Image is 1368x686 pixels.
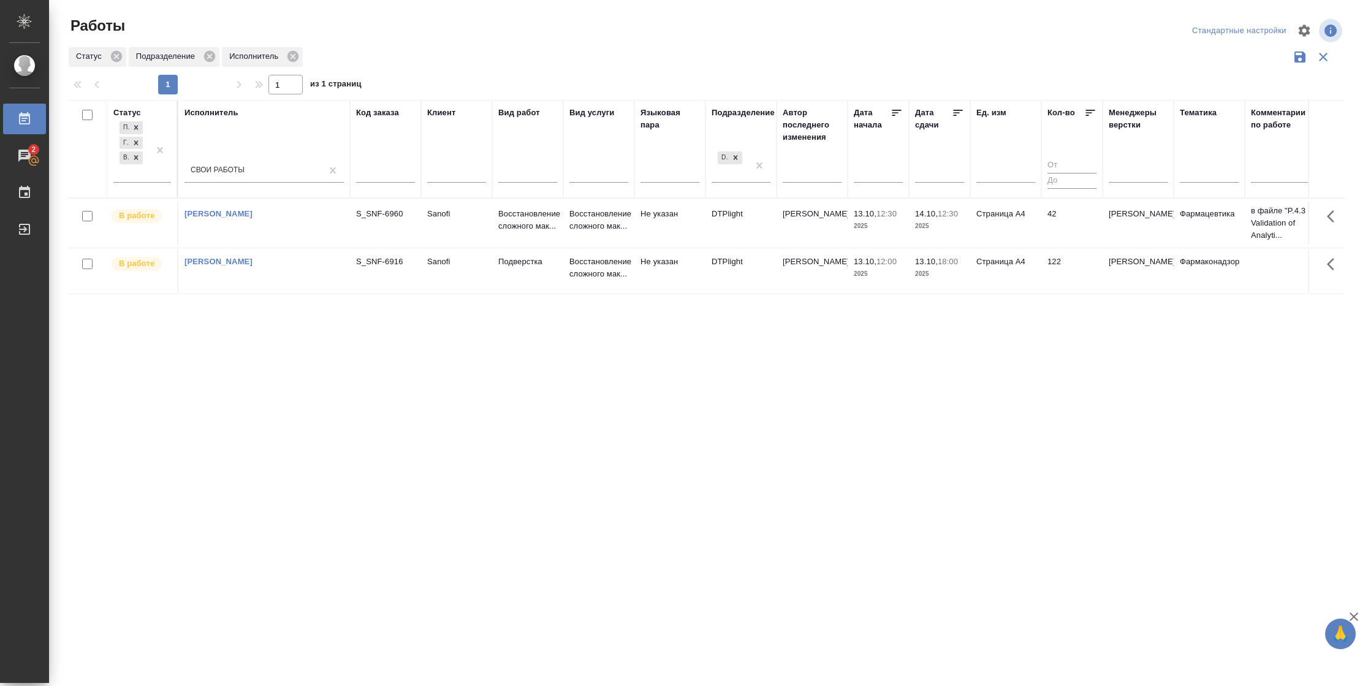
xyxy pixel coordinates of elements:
p: 2025 [915,220,964,232]
p: в файле "P.4.3 Validation of Analyti... [1251,205,1310,242]
div: DTPlight [716,150,743,166]
td: Не указан [634,202,705,245]
div: В работе [120,151,129,164]
div: Код заказа [356,107,399,119]
span: 2 [24,143,43,156]
button: 🙏 [1325,619,1356,649]
input: До [1047,173,1096,188]
div: Комментарии по работе [1251,107,1310,131]
div: S_SNF-6960 [356,208,415,220]
p: [PERSON_NAME] [1109,256,1168,268]
td: DTPlight [705,202,777,245]
button: Здесь прячутся важные кнопки [1320,202,1349,231]
div: Исполнитель [222,47,303,67]
div: Вид работ [498,107,540,119]
div: Исполнитель [184,107,238,119]
p: Исполнитель [229,50,283,63]
span: Посмотреть информацию [1319,19,1345,42]
div: Кол-во [1047,107,1075,119]
button: Сбросить фильтры [1312,45,1335,69]
div: Подбор [120,121,129,134]
p: 13.10, [915,257,938,266]
p: 12:30 [938,209,958,218]
button: Здесь прячутся важные кнопки [1320,250,1349,279]
button: Сохранить фильтры [1288,45,1312,69]
p: Sanofi [427,208,486,220]
span: 🙏 [1330,621,1351,647]
div: Тематика [1180,107,1217,119]
p: 12:30 [876,209,897,218]
p: Подверстка [498,256,557,268]
a: [PERSON_NAME] [184,257,253,266]
td: Не указан [634,250,705,292]
p: Фармацевтика [1180,208,1239,220]
div: Подразделение [712,107,775,119]
p: Фармаконадзор [1180,256,1239,268]
div: Подразделение [129,47,219,67]
p: Статус [76,50,106,63]
p: Восстановление сложного мак... [569,256,628,280]
p: Подразделение [136,50,199,63]
p: 14.10, [915,209,938,218]
td: Страница А4 [970,202,1041,245]
div: Готов к работе [120,137,129,150]
p: 13.10, [854,257,876,266]
p: 12:00 [876,257,897,266]
div: Подбор, Готов к работе, В работе [118,120,144,135]
td: [PERSON_NAME] [777,202,848,245]
div: Подбор, Готов к работе, В работе [118,135,144,151]
p: 2025 [915,268,964,280]
td: Страница А4 [970,250,1041,292]
span: из 1 страниц [310,77,362,94]
div: Автор последнего изменения [783,107,842,143]
td: 42 [1041,202,1103,245]
p: В работе [119,210,154,222]
p: Восстановление сложного мак... [569,208,628,232]
td: 122 [1041,250,1103,292]
div: split button [1189,21,1290,40]
p: Восстановление сложного мак... [498,208,557,232]
p: [PERSON_NAME] [1109,208,1168,220]
p: 2025 [854,268,903,280]
div: Дата начала [854,107,891,131]
div: Дата сдачи [915,107,952,131]
p: 2025 [854,220,903,232]
span: Настроить таблицу [1290,16,1319,45]
div: S_SNF-6916 [356,256,415,268]
div: Языковая пара [640,107,699,131]
div: Исполнитель выполняет работу [110,256,171,272]
div: Статус [69,47,126,67]
td: DTPlight [705,250,777,292]
p: Sanofi [427,256,486,268]
div: Статус [113,107,141,119]
div: Подбор, Готов к работе, В работе [118,150,144,166]
div: Вид услуги [569,107,615,119]
a: [PERSON_NAME] [184,209,253,218]
td: [PERSON_NAME] [777,250,848,292]
p: 13.10, [854,209,876,218]
div: DTPlight [718,151,729,164]
p: 18:00 [938,257,958,266]
p: В работе [119,257,154,270]
span: Работы [67,16,125,36]
div: Клиент [427,107,455,119]
input: От [1047,158,1096,173]
a: 2 [3,140,46,171]
div: Свои работы [191,166,245,176]
div: Исполнитель выполняет работу [110,208,171,224]
div: Ед. изм [976,107,1006,119]
div: Менеджеры верстки [1109,107,1168,131]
